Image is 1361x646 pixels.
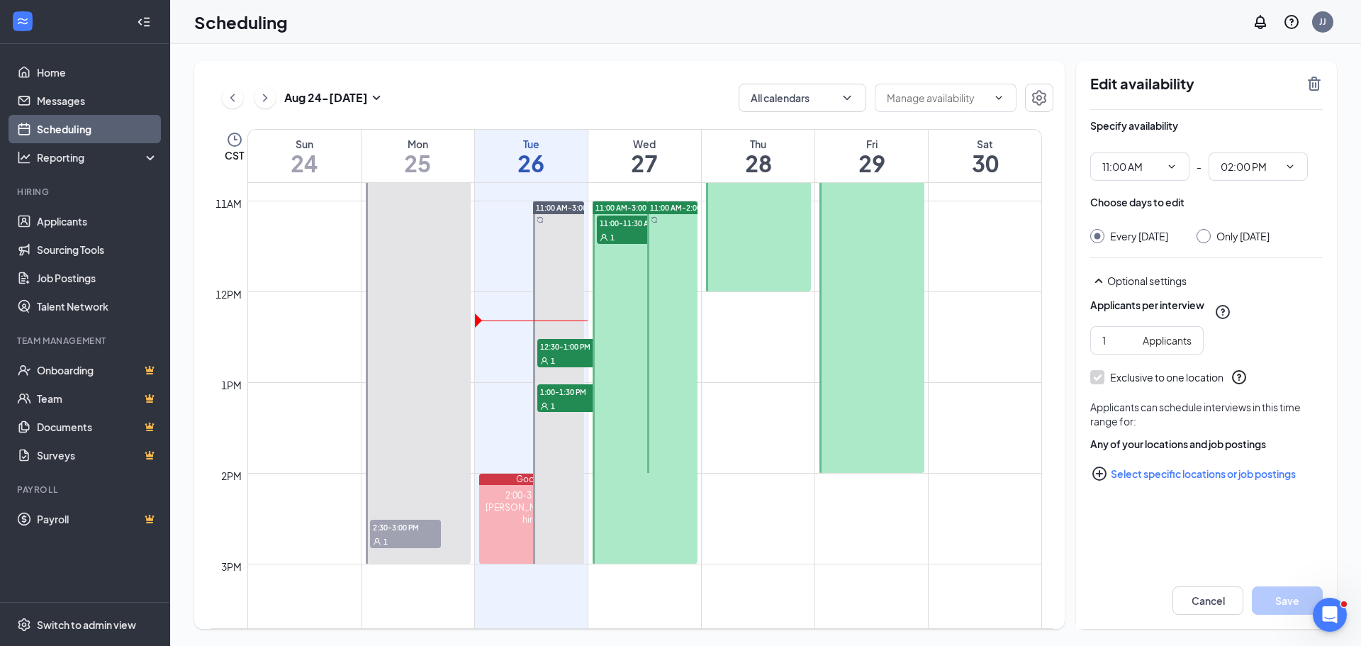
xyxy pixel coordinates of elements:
[1313,598,1347,632] iframe: Intercom live chat
[929,130,1041,182] a: August 30, 2025
[37,58,158,87] a: Home
[16,14,30,28] svg: WorkstreamLogo
[248,137,361,151] div: Sun
[887,90,987,106] input: Manage availability
[218,468,245,484] div: 2pm
[362,151,474,175] h1: 25
[37,292,158,321] a: Talent Network
[1090,437,1323,451] div: Any of your locations and job postings
[1090,400,1323,428] div: Applicants can schedule interviews in this time range for:
[815,130,928,182] a: August 29, 2025
[225,89,240,106] svg: ChevronLeft
[588,151,701,175] h1: 27
[37,505,158,533] a: PayrollCrown
[479,474,584,485] div: Google
[1231,369,1248,386] svg: QuestionInfo
[194,10,288,34] h1: Scheduling
[368,89,385,106] svg: SmallChevronDown
[254,87,276,108] button: ChevronRight
[218,559,245,574] div: 3pm
[37,235,158,264] a: Sourcing Tools
[551,356,555,366] span: 1
[1107,274,1323,288] div: Optional settings
[588,130,701,182] a: August 27, 2025
[610,233,615,243] span: 1
[651,216,658,223] svg: Sync
[551,401,555,411] span: 1
[475,137,588,151] div: Tue
[739,84,866,112] button: All calendarsChevronDown
[1172,586,1243,615] button: Cancel
[225,148,244,162] span: CST
[1252,586,1323,615] button: Save
[929,151,1041,175] h1: 30
[37,356,158,384] a: OnboardingCrown
[37,384,158,413] a: TeamCrown
[37,207,158,235] a: Applicants
[383,537,388,547] span: 1
[1090,152,1323,181] div: -
[37,150,159,165] div: Reporting
[258,89,272,106] svg: ChevronRight
[1284,161,1296,172] svg: ChevronDown
[17,150,31,165] svg: Analysis
[370,520,441,534] span: 2:30-3:00 PM
[1319,16,1326,28] div: JJ
[815,151,928,175] h1: 29
[1306,75,1323,92] svg: TrashOutline
[17,335,155,347] div: Team Management
[1031,89,1048,106] svg: Settings
[1090,75,1297,92] h2: Edit availability
[1090,460,1323,488] button: Select specific locations or job postingsPlusCircle
[1091,465,1108,482] svg: PlusCircle
[1166,161,1177,172] svg: ChevronDown
[588,137,701,151] div: Wed
[1025,84,1053,112] button: Settings
[537,216,544,223] svg: Sync
[17,186,155,198] div: Hiring
[815,137,928,151] div: Fri
[1090,298,1204,312] div: Applicants per interview
[929,137,1041,151] div: Sat
[702,137,814,151] div: Thu
[213,196,245,211] div: 11am
[1216,229,1270,243] div: Only [DATE]
[37,618,136,632] div: Switch to admin view
[1090,195,1184,209] div: Choose days to edit
[226,131,243,148] svg: Clock
[702,151,814,175] h1: 28
[37,115,158,143] a: Scheduling
[37,441,158,469] a: SurveysCrown
[1143,333,1192,348] div: Applicants
[993,92,1004,104] svg: ChevronDown
[475,130,588,182] a: August 26, 2025
[137,15,151,29] svg: Collapse
[540,402,549,411] svg: User
[248,130,361,182] a: August 24, 2025
[37,87,158,115] a: Messages
[702,130,814,182] a: August 28, 2025
[1090,272,1107,289] svg: SmallChevronUp
[1252,13,1269,30] svg: Notifications
[1110,370,1223,384] div: Exclusive to one location
[537,339,608,353] span: 12:30-1:00 PM
[1090,118,1178,133] div: Specify availability
[597,216,668,230] span: 11:00-11:30 AM
[362,130,474,182] a: August 25, 2025
[650,203,713,213] span: 11:00 AM-2:00 PM
[222,87,243,108] button: ChevronLeft
[840,91,854,105] svg: ChevronDown
[536,203,599,213] span: 11:00 AM-3:00 PM
[1214,303,1231,321] svg: QuestionInfo
[479,501,584,525] div: [PERSON_NAME] (new hire)
[213,286,245,302] div: 12pm
[600,233,608,242] svg: User
[475,151,588,175] h1: 26
[540,357,549,365] svg: User
[373,538,381,546] svg: User
[537,384,608,399] span: 1:00-1:30 PM
[248,151,361,175] h1: 24
[37,264,158,292] a: Job Postings
[595,203,659,213] span: 11:00 AM-3:00 PM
